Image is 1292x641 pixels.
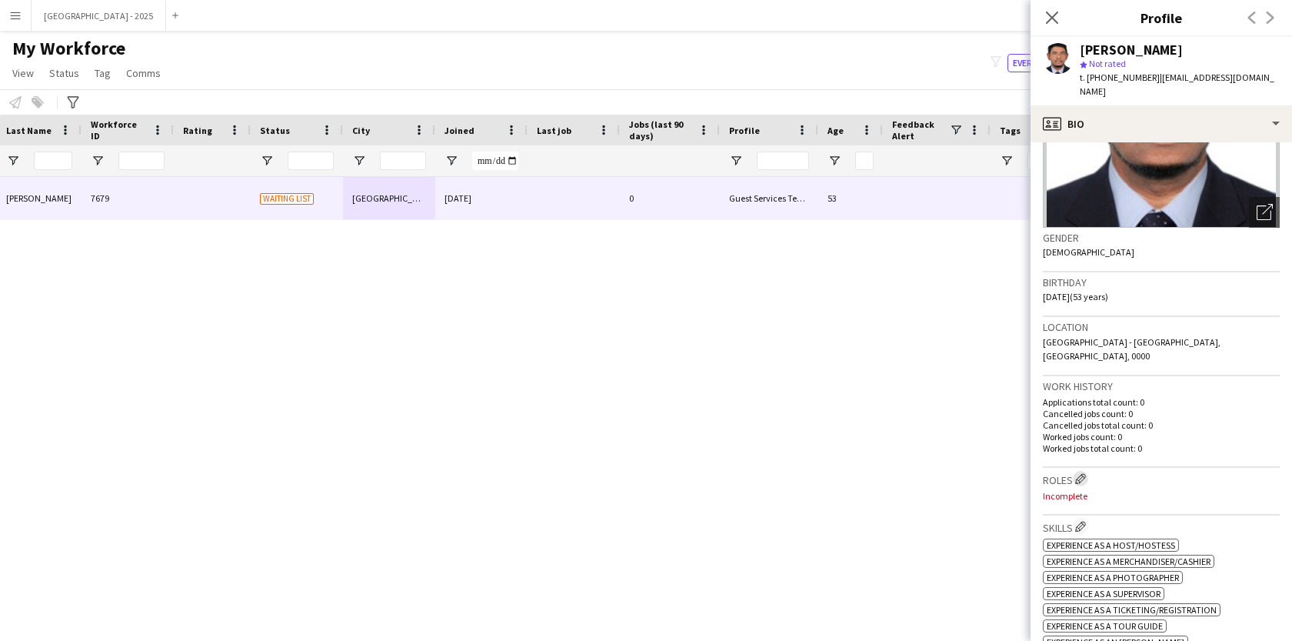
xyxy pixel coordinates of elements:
span: Experience as a Tour Guide [1047,620,1163,632]
div: Guest Services Team [720,177,818,219]
span: t. [PHONE_NUMBER] [1080,72,1160,83]
span: View [12,66,34,80]
h3: Profile [1031,8,1292,28]
div: Open photos pop-in [1249,197,1280,228]
div: 7679 [82,177,174,219]
button: Open Filter Menu [91,154,105,168]
div: Bio [1031,105,1292,142]
span: Waiting list [260,193,314,205]
span: Status [49,66,79,80]
span: My Workforce [12,37,125,60]
h3: Birthday [1043,275,1280,289]
span: Workforce ID [91,119,146,142]
span: Feedback Alert [892,119,949,142]
span: [GEOGRAPHIC_DATA] - [GEOGRAPHIC_DATA], [GEOGRAPHIC_DATA], 0000 [1043,336,1220,362]
button: Open Filter Menu [352,154,366,168]
h3: Work history [1043,379,1280,393]
a: Tag [88,63,117,83]
button: [GEOGRAPHIC_DATA] - 2025 [32,1,166,31]
span: Joined [445,125,475,136]
button: Open Filter Menu [445,154,458,168]
button: Open Filter Menu [729,154,743,168]
span: [DATE] (53 years) [1043,291,1108,302]
input: Tags Filter Input [1027,152,1074,170]
span: Experience as a Photographer [1047,572,1179,583]
h3: Roles [1043,471,1280,487]
p: Worked jobs count: 0 [1043,431,1280,442]
div: 0 [620,177,720,219]
input: Last Name Filter Input [34,152,72,170]
input: Workforce ID Filter Input [118,152,165,170]
span: | [EMAIL_ADDRESS][DOMAIN_NAME] [1080,72,1274,97]
span: Tag [95,66,111,80]
h3: Skills [1043,519,1280,535]
button: Everyone12,618 [1007,54,1089,72]
p: Cancelled jobs count: 0 [1043,408,1280,419]
p: Worked jobs total count: 0 [1043,442,1280,454]
app-action-btn: Advanced filters [64,93,82,112]
h3: Gender [1043,231,1280,245]
input: Age Filter Input [855,152,874,170]
div: 53 [818,177,883,219]
button: Open Filter Menu [6,154,20,168]
span: Rating [183,125,212,136]
p: Incomplete [1043,490,1280,502]
span: Tags [1000,125,1021,136]
span: Not rated [1089,58,1126,69]
span: Profile [729,125,760,136]
button: Open Filter Menu [1000,154,1014,168]
input: City Filter Input [380,152,426,170]
div: [PERSON_NAME] [1080,43,1183,57]
span: Comms [126,66,161,80]
input: Status Filter Input [288,152,334,170]
span: Experience as a Supervisor [1047,588,1160,599]
div: [DATE] [435,177,528,219]
span: Last job [537,125,571,136]
p: Applications total count: 0 [1043,396,1280,408]
span: Experience as a Host/Hostess [1047,539,1175,551]
h3: Location [1043,320,1280,334]
span: Age [827,125,844,136]
p: Cancelled jobs total count: 0 [1043,419,1280,431]
button: Open Filter Menu [827,154,841,168]
span: City [352,125,370,136]
span: Experience as a Ticketing/Registration [1047,604,1217,616]
button: Open Filter Menu [260,154,274,168]
a: View [6,63,40,83]
a: Status [43,63,85,83]
input: Profile Filter Input [757,152,809,170]
span: Status [260,125,290,136]
div: [GEOGRAPHIC_DATA] [343,177,435,219]
input: Joined Filter Input [472,152,518,170]
span: Jobs (last 90 days) [629,119,692,142]
a: Comms [120,63,167,83]
span: Experience as a Merchandiser/Cashier [1047,556,1210,567]
span: [DEMOGRAPHIC_DATA] [1043,246,1134,258]
span: Last Name [6,125,52,136]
